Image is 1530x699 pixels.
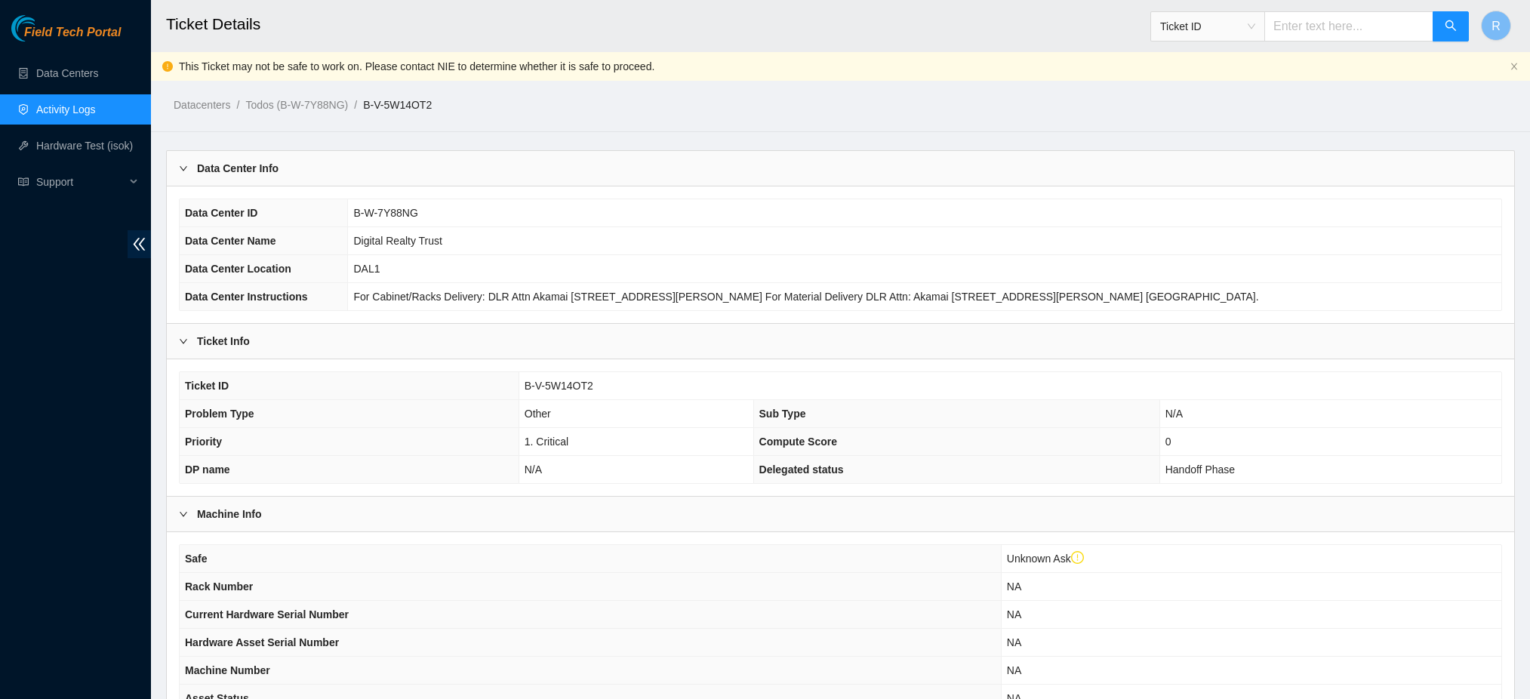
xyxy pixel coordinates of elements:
span: NA [1007,580,1021,593]
span: NA [1007,608,1021,620]
b: Machine Info [197,506,262,522]
span: read [18,177,29,187]
span: N/A [525,463,542,476]
span: / [354,99,357,111]
span: Data Center Name [185,235,276,247]
span: double-left [128,230,151,258]
div: Ticket Info [167,324,1514,359]
a: Hardware Test (isok) [36,140,133,152]
span: Hardware Asset Serial Number [185,636,339,648]
a: Activity Logs [36,103,96,115]
input: Enter text here... [1264,11,1433,42]
span: close [1510,62,1519,71]
span: R [1492,17,1501,35]
button: close [1510,62,1519,72]
span: Support [36,167,125,197]
span: Digital Realty Trust [353,235,442,247]
span: Delegated status [759,463,844,476]
a: Akamai TechnologiesField Tech Portal [11,27,121,47]
span: Machine Number [185,664,270,676]
span: Data Center Instructions [185,291,308,303]
span: Sub Type [759,408,806,420]
span: Ticket ID [1160,15,1255,38]
span: NA [1007,664,1021,676]
span: Unknown Ask [1007,553,1084,565]
span: Compute Score [759,436,837,448]
span: NA [1007,636,1021,648]
div: Machine Info [167,497,1514,531]
span: Data Center Location [185,263,291,275]
span: Field Tech Portal [24,26,121,40]
a: Todos (B-W-7Y88NG) [245,99,348,111]
span: For Cabinet/Racks Delivery: DLR Attn Akamai [STREET_ADDRESS][PERSON_NAME] For Material Delivery D... [353,291,1258,303]
a: Data Centers [36,67,98,79]
span: right [179,510,188,519]
span: DAL1 [353,263,380,275]
span: N/A [1165,408,1183,420]
button: search [1433,11,1469,42]
b: Data Center Info [197,160,279,177]
span: DP name [185,463,230,476]
div: Data Center Info [167,151,1514,186]
a: Datacenters [174,99,230,111]
span: right [179,337,188,346]
button: R [1481,11,1511,41]
span: B-V-5W14OT2 [525,380,593,392]
span: / [236,99,239,111]
span: Data Center ID [185,207,257,219]
span: Ticket ID [185,380,229,392]
a: B-V-5W14OT2 [363,99,432,111]
span: exclamation-circle [1071,551,1085,565]
span: right [179,164,188,173]
span: 1. Critical [525,436,568,448]
span: Handoff Phase [1165,463,1235,476]
span: B-W-7Y88NG [353,207,417,219]
span: 0 [1165,436,1171,448]
b: Ticket Info [197,333,250,349]
span: Priority [185,436,222,448]
span: Problem Type [185,408,254,420]
span: Current Hardware Serial Number [185,608,349,620]
span: search [1445,20,1457,34]
span: Other [525,408,551,420]
span: Rack Number [185,580,253,593]
span: Safe [185,553,208,565]
img: Akamai Technologies [11,15,76,42]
